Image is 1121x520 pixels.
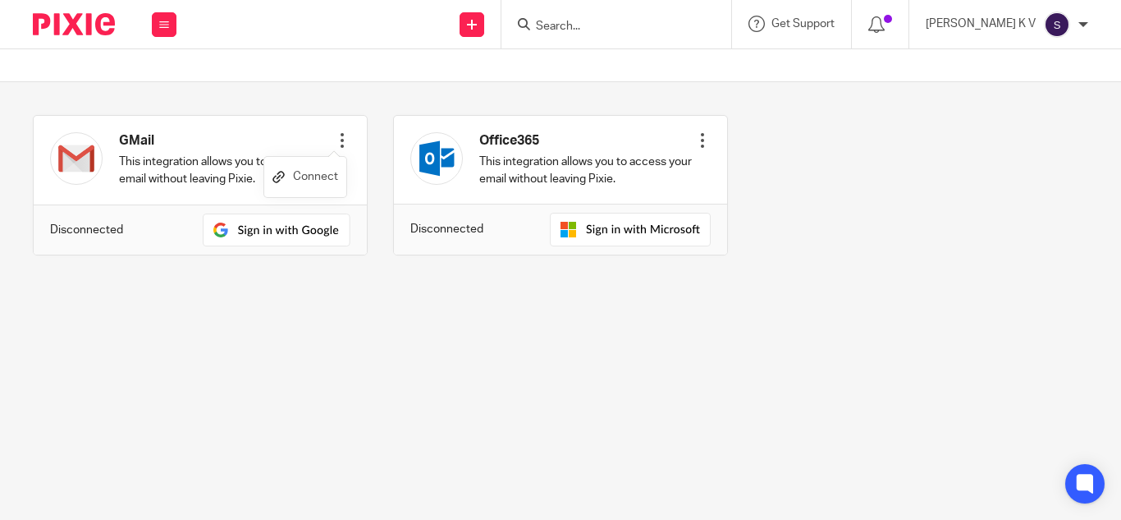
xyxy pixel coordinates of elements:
[1044,12,1070,38] img: svg%3E
[534,20,682,35] input: Search
[550,213,711,246] img: sign-in-with-outlook.svg
[479,132,694,150] h4: Office365
[272,165,338,189] a: Connect
[50,132,103,185] img: gmail.svg
[119,132,334,150] h4: GMail
[479,154,694,187] p: This integration allows you to access your email without leaving Pixie.
[771,18,835,30] span: Get Support
[410,221,483,237] p: Disconnected
[50,222,123,238] p: Disconnected
[203,214,350,246] img: sign-in-with-gmail.svg
[926,16,1036,32] p: [PERSON_NAME] K V
[119,154,334,187] p: This integration allows you to access your email without leaving Pixie.
[410,132,463,185] img: outlook.svg
[33,13,115,35] img: Pixie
